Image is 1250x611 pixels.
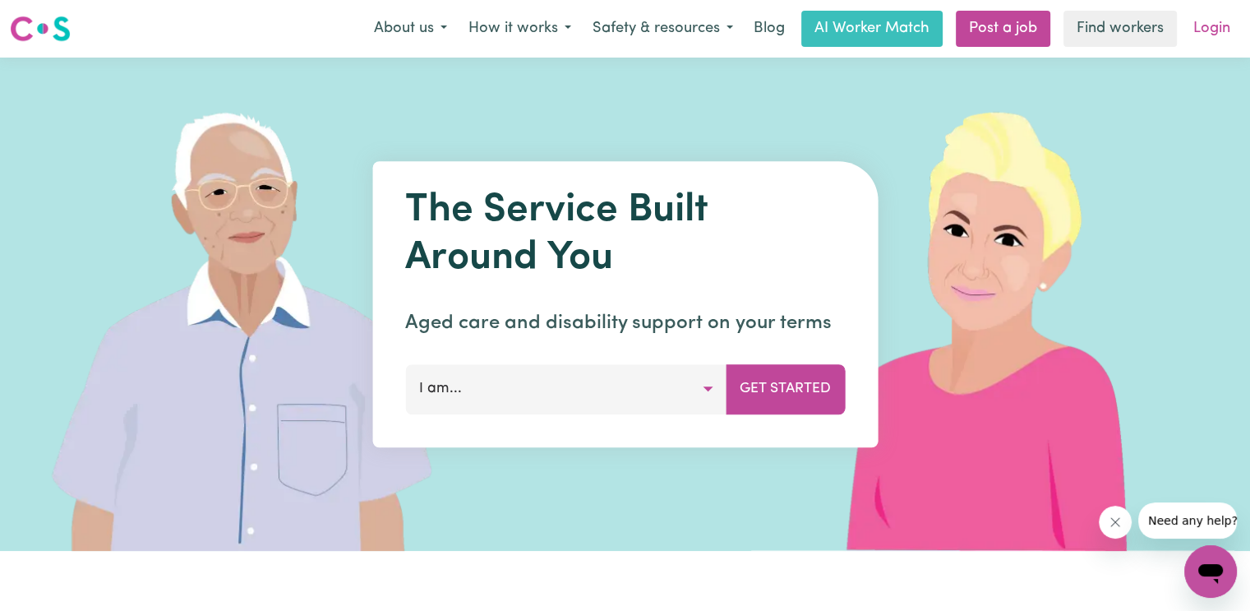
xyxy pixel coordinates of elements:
[1138,502,1237,539] iframe: Message from company
[801,11,943,47] a: AI Worker Match
[10,10,71,48] a: Careseekers logo
[1063,11,1177,47] a: Find workers
[405,187,845,282] h1: The Service Built Around You
[10,14,71,44] img: Careseekers logo
[10,12,99,25] span: Need any help?
[1183,11,1240,47] a: Login
[582,12,744,46] button: Safety & resources
[956,11,1050,47] a: Post a job
[458,12,582,46] button: How it works
[405,308,845,338] p: Aged care and disability support on your terms
[744,11,795,47] a: Blog
[1099,506,1132,539] iframe: Close message
[405,364,726,414] button: I am...
[1184,545,1237,598] iframe: Button to launch messaging window
[726,364,845,414] button: Get Started
[363,12,458,46] button: About us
